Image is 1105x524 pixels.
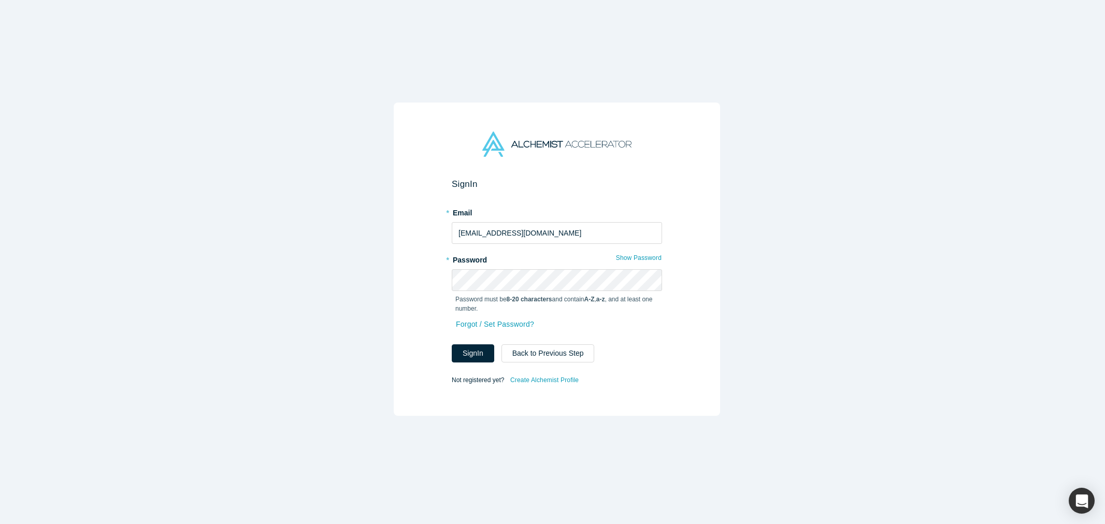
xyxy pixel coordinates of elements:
strong: 8-20 characters [507,296,552,303]
strong: A-Z [584,296,595,303]
h2: Sign In [452,179,662,190]
strong: a-z [596,296,605,303]
a: Create Alchemist Profile [510,373,579,387]
p: Password must be and contain , , and at least one number. [455,295,658,313]
a: Forgot / Set Password? [455,315,535,333]
label: Password [452,251,662,266]
button: Back to Previous Step [501,344,595,362]
label: Email [452,204,662,219]
span: Not registered yet? [452,376,504,384]
img: Alchemist Accelerator Logo [482,132,632,157]
button: Show Password [615,251,662,265]
button: SignIn [452,344,494,362]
